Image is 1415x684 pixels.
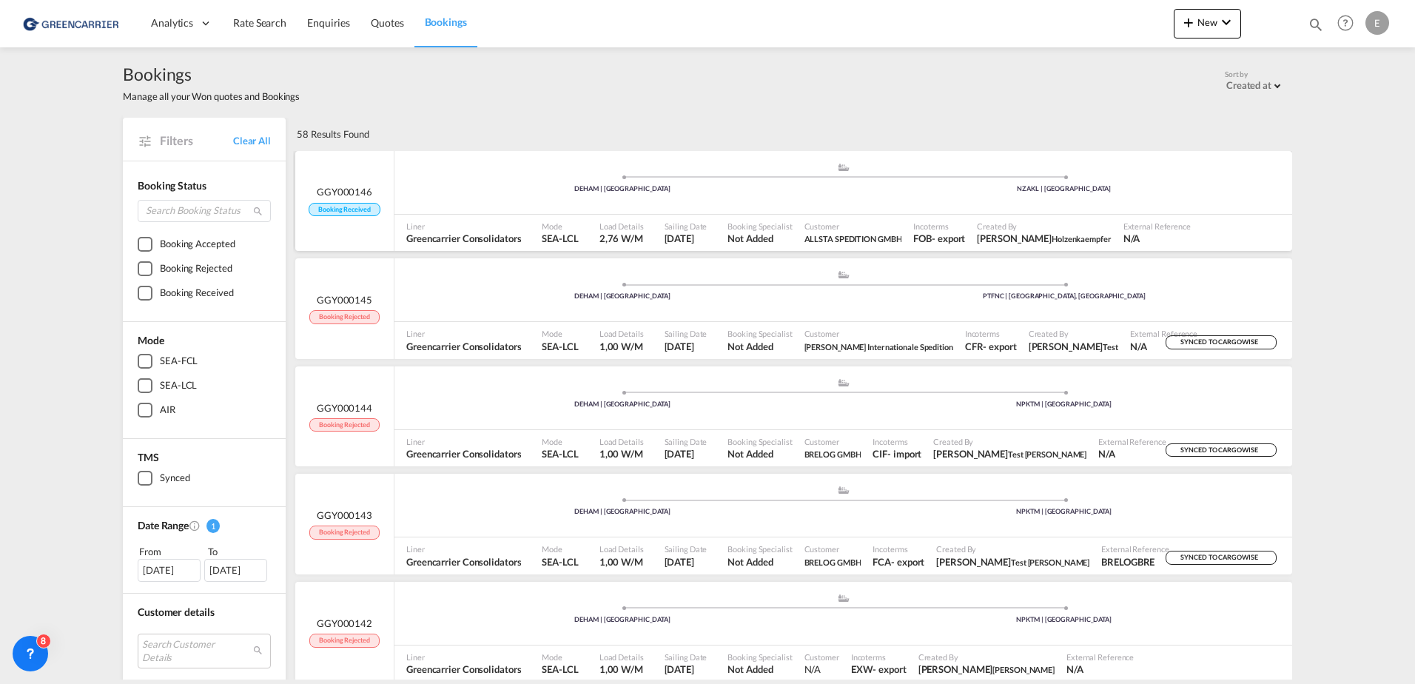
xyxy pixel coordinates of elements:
[406,232,521,245] span: Greencarrier Consolidators
[1029,340,1118,353] span: Isabel Test
[599,543,644,554] span: Load Details
[542,328,578,339] span: Mode
[317,293,372,306] span: GGY000145
[542,663,578,676] span: SEA-LCL
[295,474,1292,574] div: GGY000143 Booking Rejected assets/icons/custom/ship-fill.svgassets/icons/custom/roll-o-plane.svgP...
[933,436,1086,447] span: Created By
[123,62,300,86] span: Bookings
[804,543,861,554] span: Customer
[965,328,1017,339] span: Incoterms
[1180,16,1235,28] span: New
[727,340,792,353] span: Not Added
[151,16,193,30] span: Analytics
[835,379,853,386] md-icon: assets/icons/custom/ship-fill.svg
[599,663,643,675] span: 1,00 W/M
[406,340,521,353] span: Greencarrier Consolidators
[965,340,1017,353] span: CFR export
[204,559,267,581] div: [DATE]
[1098,436,1166,447] span: External Reference
[309,418,379,432] span: Booking Rejected
[977,232,1111,245] span: Bianca Holzenkaempfer
[233,134,271,147] a: Clear All
[1101,543,1169,554] span: External Reference
[295,151,1292,252] div: GGY000146 Booking Received assets/icons/custom/ship-fill.svgassets/icons/custom/roll-o-plane.svgP...
[1308,16,1324,38] div: icon-magnify
[309,203,380,217] span: Booking Received
[542,221,578,232] span: Mode
[317,401,372,415] span: GGY000144
[402,184,844,194] div: DEHAM | [GEOGRAPHIC_DATA]
[913,221,965,232] span: Incoterms
[138,471,271,486] md-checkbox: Synced
[425,16,467,28] span: Bookings
[252,206,263,217] md-icon: icon-magnify
[295,258,1292,359] div: GGY000145 Booking Rejected assets/icons/custom/ship-fill.svgassets/icons/custom/roll-o-plane.svgP...
[804,436,861,447] span: Customer
[727,232,792,245] span: Not Added
[599,651,644,663] span: Load Details
[835,486,853,494] md-icon: assets/icons/custom/ship-fill.svg
[1066,663,1134,676] span: N/A
[406,651,521,663] span: Liner
[138,519,189,532] span: Date Range
[665,555,707,569] span: 30 Sep 2025
[1365,11,1389,35] div: E
[873,436,921,447] span: Incoterms
[406,555,521,569] span: Greencarrier Consolidators
[1101,555,1169,569] span: BRELOGBRE
[665,436,707,447] span: Sailing Date
[835,164,853,171] md-icon: assets/icons/custom/ship-fill.svg
[727,436,792,447] span: Booking Specialist
[1166,335,1277,349] div: SYNCED TO CARGOWISE
[804,232,902,245] span: ALLSTA SPEDITION GMBH
[873,555,891,569] div: FCA
[402,507,844,517] div: DEHAM | [GEOGRAPHIC_DATA]
[873,447,887,460] div: CIF
[804,557,861,567] span: BRELOG GMBH
[599,436,644,447] span: Load Details
[542,447,578,460] span: SEA-LCL
[665,232,707,245] span: 8 Oct 2025
[406,663,521,676] span: Greencarrier Consolidators
[844,400,1285,409] div: NPKTM | [GEOGRAPHIC_DATA]
[977,221,1111,232] span: Created By
[1052,234,1112,244] span: Holzenkaempfer
[138,334,164,346] span: Mode
[1217,13,1235,31] md-icon: icon-chevron-down
[160,354,198,369] div: SEA-FCL
[542,436,578,447] span: Mode
[1166,443,1277,457] div: SYNCED TO CARGOWISE
[1123,221,1191,232] span: External Reference
[206,519,220,533] span: 1
[727,328,792,339] span: Booking Specialist
[1066,651,1134,663] span: External Reference
[297,118,369,150] div: 58 Results Found
[844,184,1285,194] div: NZAKL | [GEOGRAPHIC_DATA]
[665,340,707,353] span: 30 Sep 2025
[933,447,1086,460] span: Isabel Test Huebner
[1130,328,1197,339] span: External Reference
[160,403,175,418] div: AIR
[1333,10,1358,36] span: Help
[1103,342,1118,352] span: Test
[138,451,159,463] span: TMS
[665,651,707,663] span: Sailing Date
[406,436,521,447] span: Liner
[727,651,792,663] span: Booking Specialist
[851,651,907,663] span: Incoterms
[599,232,643,244] span: 2,76 W/M
[727,543,792,554] span: Booking Specialist
[804,447,861,460] span: BRELOG GMBH
[918,651,1055,663] span: Created By
[965,340,984,353] div: CFR
[599,341,643,352] span: 1,00 W/M
[873,555,924,569] span: FCA export
[891,555,924,569] div: - export
[873,543,924,554] span: Incoterms
[727,221,792,232] span: Booking Specialist
[295,366,1292,467] div: GGY000144 Booking Rejected assets/icons/custom/ship-fill.svgassets/icons/custom/roll-o-plane.svgP...
[727,663,792,676] span: Not Added
[138,544,271,581] span: From To [DATE][DATE]
[160,261,232,276] div: Booking Rejected
[665,447,707,460] span: 30 Sep 2025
